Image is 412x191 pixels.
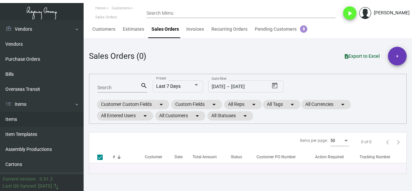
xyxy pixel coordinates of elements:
div: Date [175,154,193,160]
mat-icon: arrow_drop_down [241,112,249,120]
mat-chip: Customer Custom Fields [97,100,169,109]
button: Open calendar [269,80,280,91]
button: Previous page [382,137,393,147]
button: + [388,47,407,65]
div: Sales Orders (0) [89,50,146,62]
div: Recurring Orders [211,26,247,33]
div: Customer [145,154,175,160]
div: Status [231,154,253,160]
mat-chip: All Entered Users [97,111,153,121]
div: 0 of 0 [361,139,372,145]
span: Export to Excel [345,53,380,59]
div: Total Amount [193,154,231,160]
button: Export to Excel [339,50,385,62]
mat-icon: arrow_drop_down [250,101,258,109]
input: End date [231,84,259,89]
mat-chip: All Statuses [207,111,253,121]
mat-icon: arrow_drop_down [141,112,149,120]
mat-select: Items per page: [330,139,349,143]
span: Sales Orders [95,15,117,19]
div: Customer [145,154,162,160]
div: # [113,154,115,160]
span: 50 [330,138,335,143]
span: – [227,84,230,89]
div: Customer PO Number [256,154,296,160]
mat-icon: arrow_drop_down [339,101,347,109]
mat-chip: All Currencies [301,100,351,109]
div: Total Amount [193,154,217,160]
div: Estimates [123,26,144,33]
div: Tracking Number [359,154,390,160]
mat-icon: arrow_drop_down [193,112,201,120]
div: Date [175,154,183,160]
div: Pending Customers [255,26,307,33]
button: play_arrow [343,6,356,20]
mat-chip: All Reps [224,100,262,109]
span: Home [95,6,105,10]
span: + [396,47,399,65]
button: Next page [393,137,404,147]
mat-chip: Custom Fields [171,100,222,109]
div: Tracking Number [359,154,406,160]
div: Sales Orders [151,26,179,33]
div: Status [231,154,242,160]
input: Start date [212,84,225,89]
div: [PERSON_NAME] [374,9,410,16]
span: Customers [112,6,130,10]
div: Last Qb Synced: [DATE] [3,183,52,190]
mat-chip: All Tags [263,100,300,109]
div: # [113,154,145,160]
div: Action Required [315,154,344,160]
mat-icon: search [140,82,147,90]
div: Customer PO Number [256,154,315,160]
div: Current version: [3,176,37,183]
div: Invoices [186,26,204,33]
span: Last 7 Days [156,83,181,89]
mat-chip: All Customers [155,111,205,121]
div: 0.51.2 [39,176,53,183]
mat-icon: arrow_drop_down [157,101,165,109]
mat-icon: arrow_drop_down [288,101,296,109]
img: admin@bootstrapmaster.com [359,7,371,19]
div: Items per page: [300,138,328,144]
i: play_arrow [346,9,354,17]
div: Action Required [315,154,359,160]
mat-icon: arrow_drop_down [210,101,218,109]
div: Customers [92,26,115,33]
